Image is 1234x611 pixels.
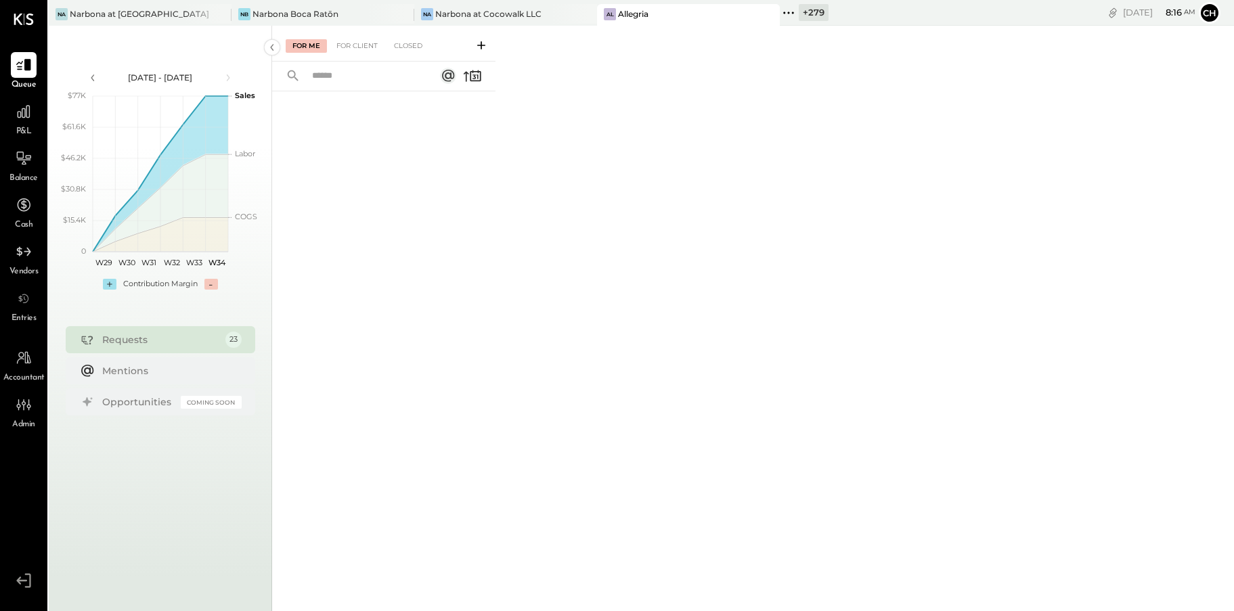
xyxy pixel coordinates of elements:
div: Coming Soon [181,396,242,409]
div: For Me [286,39,327,53]
span: Cash [15,219,32,231]
text: W30 [118,258,135,267]
a: Admin [1,392,47,431]
text: $77K [68,91,86,100]
text: 0 [81,246,86,256]
a: Accountant [1,345,47,384]
div: + [103,279,116,290]
text: COGS [235,212,257,221]
text: W31 [141,258,156,267]
span: Balance [9,173,38,185]
a: Balance [1,145,47,185]
text: $15.4K [63,215,86,225]
div: Closed [387,39,429,53]
span: P&L [16,126,32,138]
span: Vendors [9,266,39,278]
a: Cash [1,192,47,231]
div: Mentions [102,364,235,378]
div: + 279 [799,4,829,21]
text: $61.6K [62,122,86,131]
a: Vendors [1,239,47,278]
text: W29 [95,258,112,267]
span: Admin [12,419,35,431]
a: Entries [1,286,47,325]
text: $30.8K [61,184,86,194]
div: [DATE] [1123,6,1195,19]
text: $46.2K [61,153,86,162]
div: Al [604,8,616,20]
div: - [204,279,218,290]
span: Entries [12,313,37,325]
a: P&L [1,99,47,138]
div: Contribution Margin [123,279,198,290]
div: Narbona Boca Ratōn [252,8,338,20]
div: copy link [1106,5,1120,20]
div: NB [238,8,250,20]
div: Narbona at [GEOGRAPHIC_DATA] LLC [70,8,211,20]
text: Sales [235,91,255,100]
div: [DATE] - [DATE] [103,72,218,83]
div: For Client [330,39,384,53]
div: Na [56,8,68,20]
div: Opportunities [102,395,174,409]
button: Ch [1199,2,1220,24]
div: Allegria [618,8,648,20]
text: Labor [235,149,255,158]
text: W32 [163,258,179,267]
a: Queue [1,52,47,91]
div: Requests [102,333,219,346]
div: Na [421,8,433,20]
span: Queue [12,79,37,91]
div: 23 [225,332,242,348]
text: W34 [208,258,225,267]
span: Accountant [3,372,45,384]
div: Narbona at Cocowalk LLC [435,8,542,20]
text: W33 [186,258,202,267]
